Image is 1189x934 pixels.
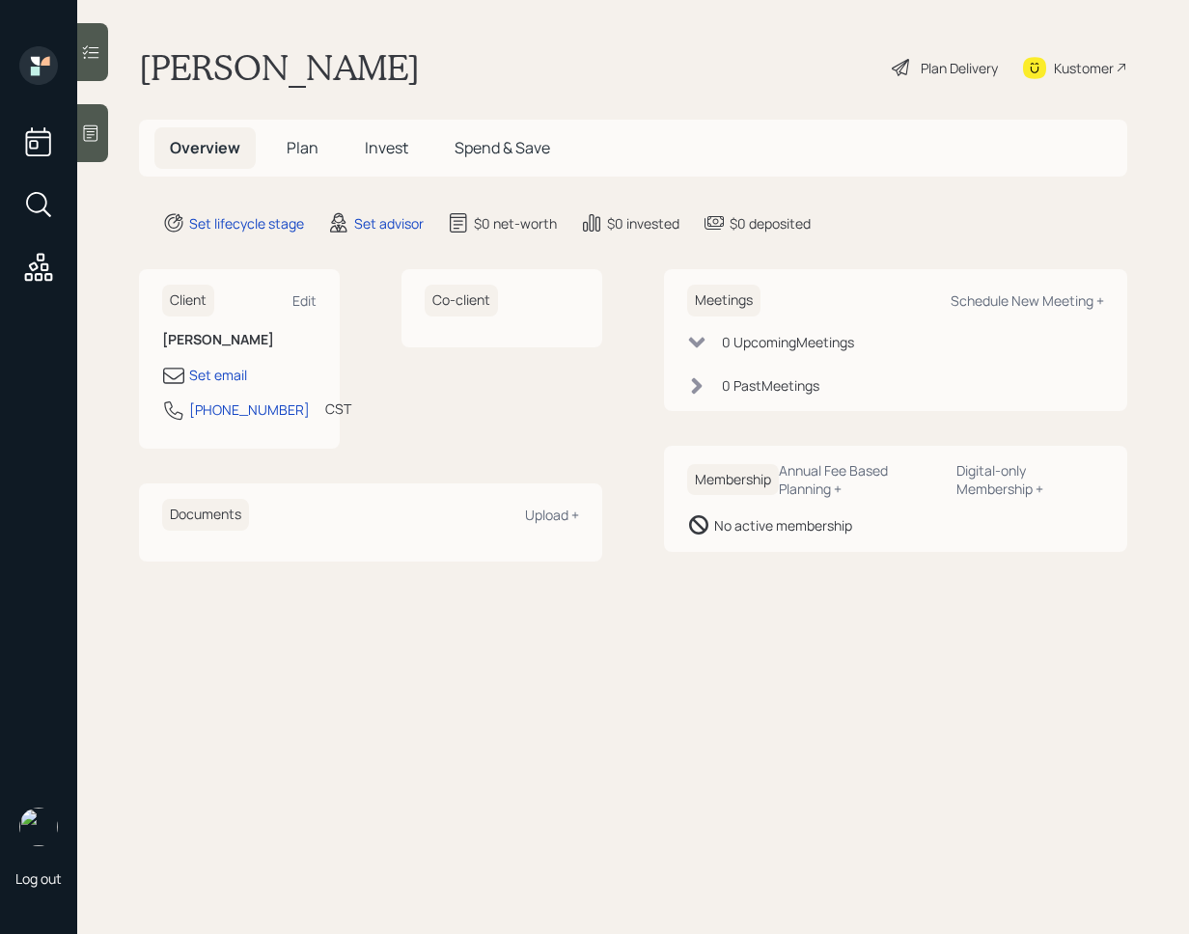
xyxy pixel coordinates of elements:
[687,285,760,316] h6: Meetings
[956,461,1104,498] div: Digital-only Membership +
[287,137,318,158] span: Plan
[19,808,58,846] img: retirable_logo.png
[365,137,408,158] span: Invest
[139,46,420,89] h1: [PERSON_NAME]
[525,506,579,524] div: Upload +
[722,375,819,396] div: 0 Past Meeting s
[722,332,854,352] div: 0 Upcoming Meeting s
[474,213,557,233] div: $0 net-worth
[714,515,852,536] div: No active membership
[779,461,941,498] div: Annual Fee Based Planning +
[455,137,550,158] span: Spend & Save
[292,291,317,310] div: Edit
[162,332,317,348] h6: [PERSON_NAME]
[325,398,351,419] div: CST
[170,137,240,158] span: Overview
[425,285,498,316] h6: Co-client
[189,399,310,420] div: [PHONE_NUMBER]
[189,365,247,385] div: Set email
[162,499,249,531] h6: Documents
[162,285,214,316] h6: Client
[921,58,998,78] div: Plan Delivery
[951,291,1104,310] div: Schedule New Meeting +
[354,213,424,233] div: Set advisor
[730,213,811,233] div: $0 deposited
[687,464,779,496] h6: Membership
[607,213,679,233] div: $0 invested
[1054,58,1114,78] div: Kustomer
[15,869,62,888] div: Log out
[189,213,304,233] div: Set lifecycle stage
